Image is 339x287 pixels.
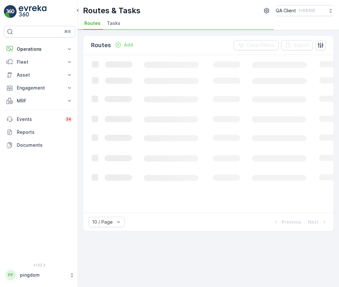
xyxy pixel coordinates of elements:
[234,40,279,50] button: Clear Filters
[20,272,66,278] p: pingdom
[4,56,75,69] button: Fleet
[107,20,120,27] span: Tasks
[5,270,16,280] div: PP
[307,218,328,226] button: Next
[124,42,133,48] p: Add
[4,126,75,139] a: Reports
[276,5,334,16] button: QA Client(+03:00)
[4,5,17,18] img: logo
[4,263,75,267] span: v 1.52.2
[282,219,302,225] p: Previous
[17,129,73,135] p: Reports
[299,8,315,13] p: ( +03:00 )
[276,7,296,14] p: QA Client
[4,69,75,81] button: Asset
[83,5,140,16] p: Routes & Tasks
[17,116,61,122] p: Events
[4,81,75,94] button: Engagement
[17,98,62,104] p: MRF
[247,42,275,48] p: Clear Filters
[84,20,100,27] span: Routes
[4,113,75,126] a: Events34
[294,42,309,48] p: Export
[272,218,302,226] button: Previous
[66,117,71,122] p: 34
[17,72,62,78] p: Asset
[4,94,75,107] button: MRF
[17,142,73,148] p: Documents
[4,43,75,56] button: Operations
[308,219,319,225] p: Next
[91,41,111,50] p: Routes
[4,268,75,282] button: PPpingdom
[19,5,46,18] img: logo_light-DOdMpM7g.png
[4,139,75,152] a: Documents
[281,40,313,50] button: Export
[64,29,71,34] p: ⌘B
[112,41,136,49] button: Add
[17,85,62,91] p: Engagement
[17,59,62,65] p: Fleet
[17,46,62,52] p: Operations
